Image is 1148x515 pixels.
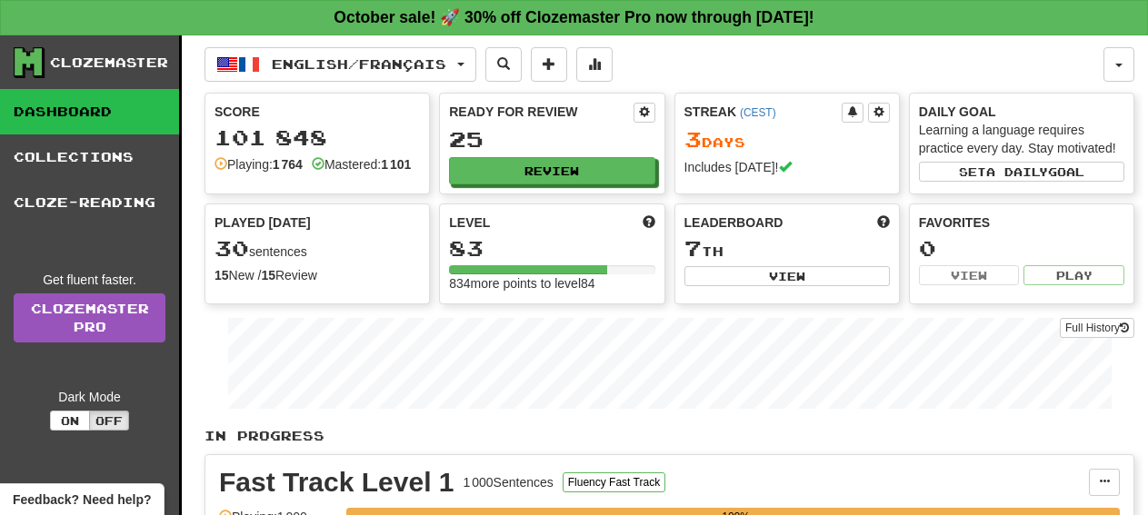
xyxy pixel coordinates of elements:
[1023,265,1124,285] button: Play
[215,266,420,284] div: New / Review
[1060,318,1134,338] button: Full History
[919,237,1124,260] div: 0
[986,165,1048,178] span: a daily
[219,469,454,496] div: Fast Track Level 1
[449,103,633,121] div: Ready for Review
[684,213,784,232] span: Leaderboard
[684,237,890,261] div: th
[205,427,1134,445] p: In Progress
[272,56,446,72] span: English / Français
[919,162,1124,182] button: Seta dailygoal
[563,472,665,492] button: Fluency Fast Track
[684,235,702,261] span: 7
[464,473,554,491] div: 1 000 Sentences
[89,411,129,431] button: Off
[919,121,1124,157] div: Learning a language requires practice every day. Stay motivated!
[449,274,654,292] div: 834 more points to level 84
[684,103,842,121] div: Streak
[215,237,420,261] div: sentences
[684,126,702,152] span: 3
[215,103,420,121] div: Score
[215,268,229,282] strong: 15
[684,128,890,152] div: Day s
[215,235,249,261] span: 30
[576,47,613,82] button: More stats
[485,47,522,82] button: Search sentences
[684,158,890,176] div: Includes [DATE]!
[919,213,1124,232] div: Favorites
[449,128,654,151] div: 25
[312,155,411,173] div: Mastered:
[14,293,165,342] a: ClozemasterPro
[919,103,1124,121] div: Daily Goal
[215,213,311,232] span: Played [DATE]
[50,54,168,72] div: Clozemaster
[919,265,1020,285] button: View
[14,388,165,406] div: Dark Mode
[205,47,476,82] button: English/Français
[14,271,165,289] div: Get fluent faster.
[531,47,567,82] button: Add sentence to collection
[381,157,411,172] strong: 1 101
[684,266,890,286] button: View
[13,490,151,509] span: Open feedback widget
[449,157,654,184] button: Review
[334,8,814,26] strong: October sale! 🚀 30% off Clozemaster Pro now through [DATE]!
[449,237,654,260] div: 83
[643,213,655,232] span: Score more points to level up
[449,213,490,232] span: Level
[215,155,303,173] div: Playing:
[215,126,420,149] div: 101 848
[50,411,90,431] button: On
[273,157,303,172] strong: 1 764
[877,213,890,232] span: This week in points, UTC
[261,268,275,282] strong: 15
[740,106,776,119] a: (CEST)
